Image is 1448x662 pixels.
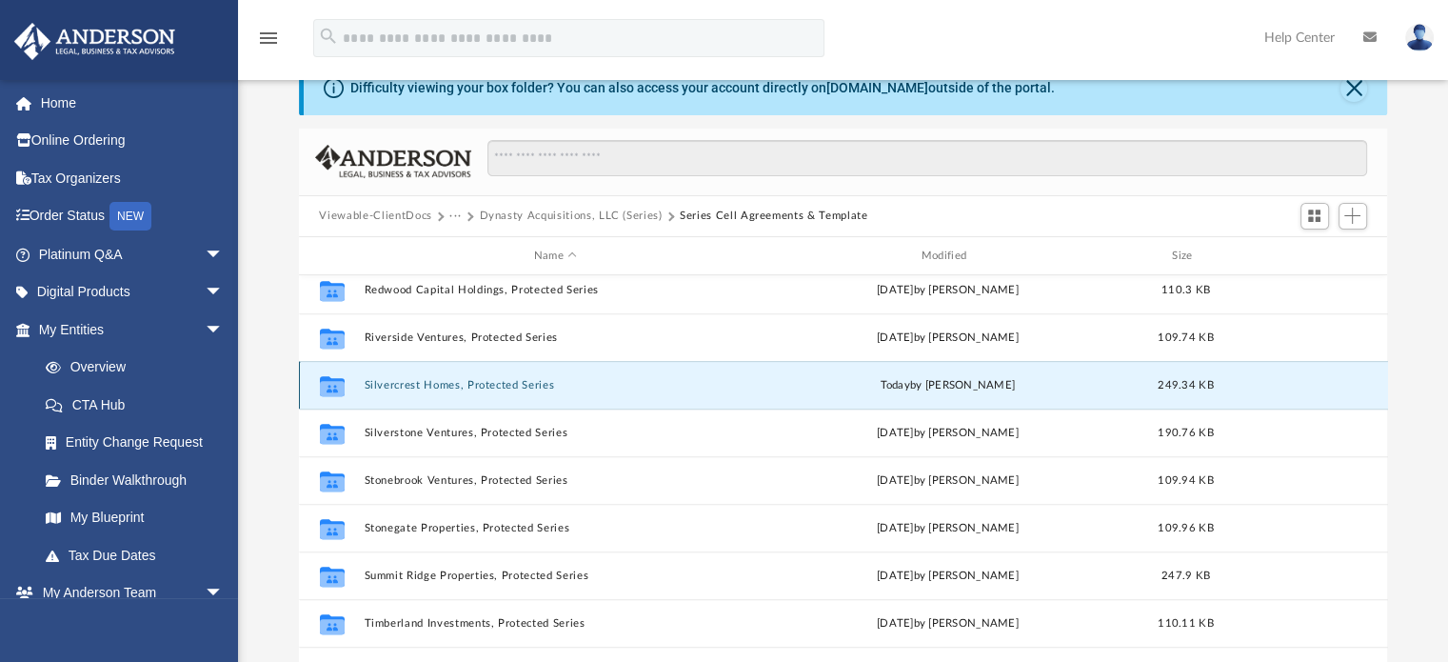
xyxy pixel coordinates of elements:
[364,331,747,344] button: Riverside Ventures, Protected Series
[1232,248,1365,265] div: id
[756,472,1140,490] div: [DATE] by [PERSON_NAME]
[27,386,252,424] a: CTA Hub
[1147,248,1223,265] div: Size
[109,202,151,231] div: NEW
[364,284,747,296] button: Redwood Capital Holdings, Protected Series
[27,499,243,537] a: My Blueprint
[205,273,243,312] span: arrow_drop_down
[1158,428,1213,438] span: 190.76 KB
[680,208,867,225] button: Series Cell Agreements & Template
[9,23,181,60] img: Anderson Advisors Platinum Portal
[27,349,252,387] a: Overview
[27,461,252,499] a: Binder Walkthrough
[756,520,1140,537] div: [DATE] by [PERSON_NAME]
[363,248,746,265] div: Name
[318,26,339,47] i: search
[364,379,747,391] button: Silvercrest Homes, Protected Series
[756,330,1140,347] div: [DATE] by [PERSON_NAME]
[1300,203,1329,230] button: Switch to Grid View
[449,208,462,225] button: ···
[205,311,243,350] span: arrow_drop_down
[13,311,252,349] a: My Entitiesarrow_drop_down
[364,570,747,582] button: Summit Ridge Properties, Protected Series
[1158,618,1213,629] span: 110.11 KB
[13,84,252,122] a: Home
[1340,75,1367,102] button: Close
[364,522,747,534] button: Stonegate Properties, Protected Series
[257,27,280,50] i: menu
[487,140,1366,176] input: Search files and folders
[756,568,1140,585] div: [DATE] by [PERSON_NAME]
[364,617,747,630] button: Timberland Investments, Protected Series
[13,122,252,160] a: Online Ordering
[756,377,1140,394] div: by [PERSON_NAME]
[880,380,909,391] span: today
[350,78,1055,98] div: Difficulty viewing your box folder? You can also access your account directly on outside of the p...
[756,615,1140,632] div: [DATE] by [PERSON_NAME]
[364,474,747,487] button: Stonebrook Ventures, Protected Series
[756,282,1140,299] div: [DATE] by [PERSON_NAME]
[257,36,280,50] a: menu
[205,235,243,274] span: arrow_drop_down
[1158,380,1213,391] span: 249.34 KB
[479,208,662,225] button: Dynasty Acquisitions, LLC (Series)
[1158,475,1213,486] span: 109.94 KB
[1160,571,1209,581] span: 247.9 KB
[1405,24,1434,51] img: User Pic
[1158,332,1213,343] span: 109.74 KB
[755,248,1139,265] div: Modified
[756,425,1140,442] div: [DATE] by [PERSON_NAME]
[364,427,747,439] button: Silverstone Ventures, Protected Series
[319,208,431,225] button: Viewable-ClientDocs
[1160,285,1209,295] span: 110.3 KB
[1158,523,1213,533] span: 109.96 KB
[13,574,243,612] a: My Anderson Teamarrow_drop_down
[13,273,252,311] a: Digital Productsarrow_drop_down
[1339,203,1367,230] button: Add
[27,424,252,462] a: Entity Change Request
[307,248,354,265] div: id
[13,235,252,273] a: Platinum Q&Aarrow_drop_down
[13,197,252,236] a: Order StatusNEW
[13,159,252,197] a: Tax Organizers
[27,536,252,574] a: Tax Due Dates
[826,80,928,95] a: [DOMAIN_NAME]
[205,574,243,613] span: arrow_drop_down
